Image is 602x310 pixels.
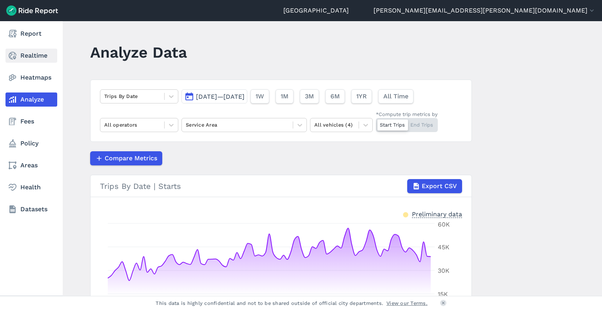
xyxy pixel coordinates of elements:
tspan: 60K [438,221,450,228]
span: Export CSV [422,181,457,191]
a: Realtime [5,49,57,63]
a: Report [5,27,57,41]
button: 1YR [351,89,372,103]
button: [DATE]—[DATE] [181,89,247,103]
div: Trips By Date | Starts [100,179,462,193]
a: Health [5,180,57,194]
button: All Time [378,89,413,103]
button: 1W [250,89,269,103]
tspan: 30K [438,267,450,274]
a: Datasets [5,202,57,216]
tspan: 45K [438,243,450,251]
a: Heatmaps [5,71,57,85]
button: 1M [276,89,294,103]
a: [GEOGRAPHIC_DATA] [283,6,349,15]
button: 3M [300,89,319,103]
span: 1M [281,92,288,101]
a: Analyze [5,92,57,107]
span: 3M [305,92,314,101]
img: Ride Report [6,5,58,16]
button: [PERSON_NAME][EMAIL_ADDRESS][PERSON_NAME][DOMAIN_NAME] [374,6,596,15]
span: Compare Metrics [105,154,157,163]
h1: Analyze Data [90,42,187,63]
span: 1YR [356,92,367,101]
a: Fees [5,114,57,129]
tspan: 15K [438,290,448,298]
span: 1W [256,92,264,101]
button: 6M [325,89,345,103]
a: Areas [5,158,57,172]
span: All Time [383,92,408,101]
a: View our Terms. [386,299,428,307]
div: *Compute trip metrics by [376,111,438,118]
span: 6M [330,92,340,101]
span: [DATE]—[DATE] [196,93,245,100]
a: Policy [5,136,57,150]
button: Export CSV [407,179,462,193]
div: Preliminary data [412,210,462,218]
button: Compare Metrics [90,151,162,165]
